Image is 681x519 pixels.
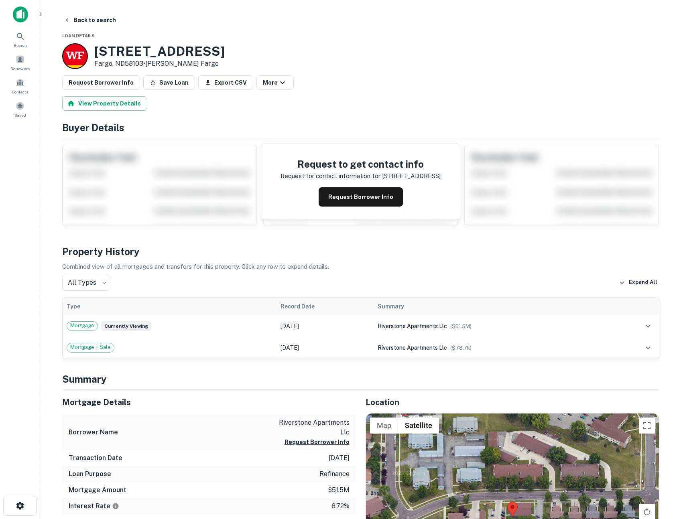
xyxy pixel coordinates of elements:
[378,323,447,329] span: riverstone apartments llc
[378,345,447,351] span: riverstone apartments llc
[277,418,350,437] p: riverstone apartments llc
[10,65,30,72] span: Borrowers
[13,6,28,22] img: capitalize-icon.png
[450,323,472,329] span: ($ 51.5M )
[62,244,659,259] h4: Property History
[374,298,609,315] th: Summary
[69,485,126,495] h6: Mortgage Amount
[398,418,439,434] button: Show satellite imagery
[67,322,98,330] span: Mortgage
[62,75,140,90] button: Request Borrower Info
[641,455,681,493] iframe: Chat Widget
[62,372,659,386] h4: Summary
[328,485,350,495] p: $51.5m
[276,315,374,337] td: [DATE]
[281,157,441,171] h4: Request to get contact info
[370,418,398,434] button: Show street map
[319,187,403,207] button: Request Borrower Info
[62,120,659,135] h4: Buyer Details
[450,345,472,351] span: ($ 78.7k )
[69,453,122,463] h6: Transaction Date
[276,337,374,359] td: [DATE]
[63,298,276,315] th: Type
[198,75,253,90] button: Export CSV
[329,453,350,463] p: [DATE]
[62,33,95,38] span: Loan Details
[2,75,38,97] a: Contacts
[69,469,111,479] h6: Loan Purpose
[2,28,38,50] a: Search
[69,428,118,437] h6: Borrower Name
[61,13,119,27] button: Back to search
[281,171,380,181] p: Request for contact information for
[101,321,151,331] span: Currently viewing
[641,341,655,355] button: expand row
[67,343,114,351] span: Mortgage + Sale
[276,298,374,315] th: Record Date
[2,98,38,120] a: Saved
[639,418,655,434] button: Toggle fullscreen view
[14,42,27,49] span: Search
[62,262,659,272] p: Combined view of all mortgages and transfers for this property. Click any row to expand details.
[62,96,147,111] button: View Property Details
[145,60,219,67] a: [PERSON_NAME] Fargo
[285,437,350,447] button: Request Borrower Info
[2,52,38,73] a: Borrowers
[62,396,356,408] h5: Mortgage Details
[14,112,26,118] span: Saved
[366,396,659,408] h5: Location
[617,277,659,289] button: Expand All
[319,469,350,479] p: refinance
[641,319,655,333] button: expand row
[62,275,110,291] div: All Types
[94,44,225,59] h3: [STREET_ADDRESS]
[256,75,294,90] button: More
[112,503,119,510] svg: The interest rates displayed on the website are for informational purposes only and may be report...
[12,89,28,95] span: Contacts
[331,501,350,511] p: 6.72%
[382,171,441,181] p: [STREET_ADDRESS]
[143,75,195,90] button: Save Loan
[69,501,119,511] h6: Interest Rate
[94,59,225,69] p: Fargo, ND58103 •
